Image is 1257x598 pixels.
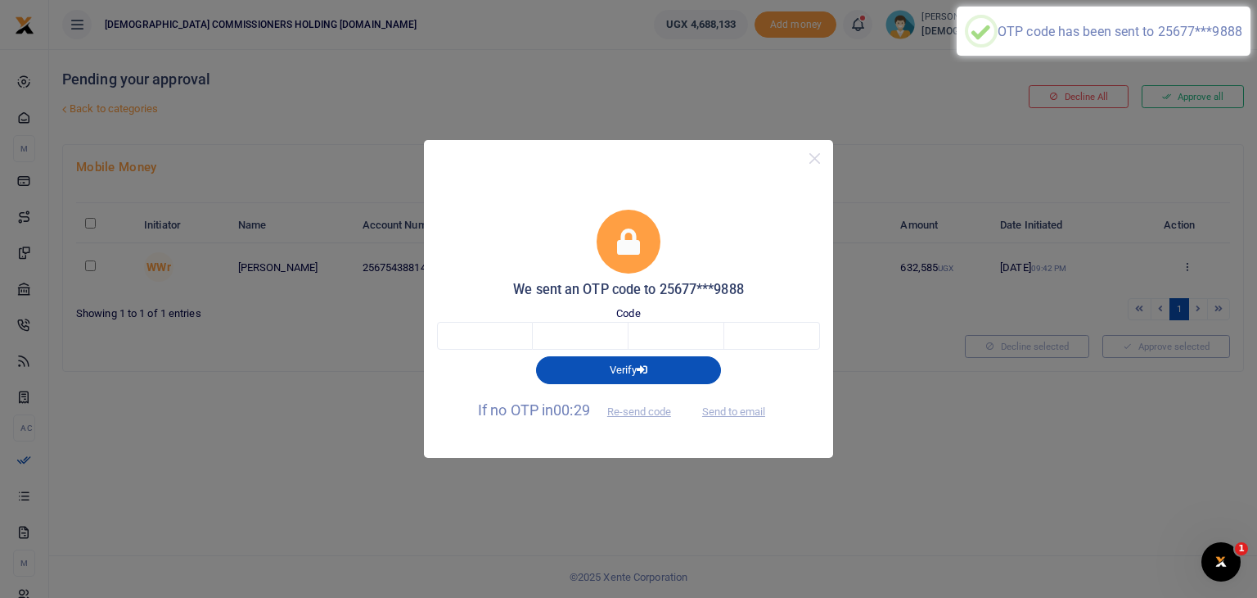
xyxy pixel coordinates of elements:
h5: We sent an OTP code to 25677***9888 [437,282,820,298]
span: 00:29 [553,401,590,419]
button: Verify [536,356,721,384]
label: Code [616,306,640,322]
button: Close [803,147,827,170]
iframe: Intercom live chat [1201,542,1241,582]
span: 1 [1235,542,1248,555]
span: If no OTP in [478,401,685,419]
div: OTP code has been sent to 25677***9888 [998,24,1242,39]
